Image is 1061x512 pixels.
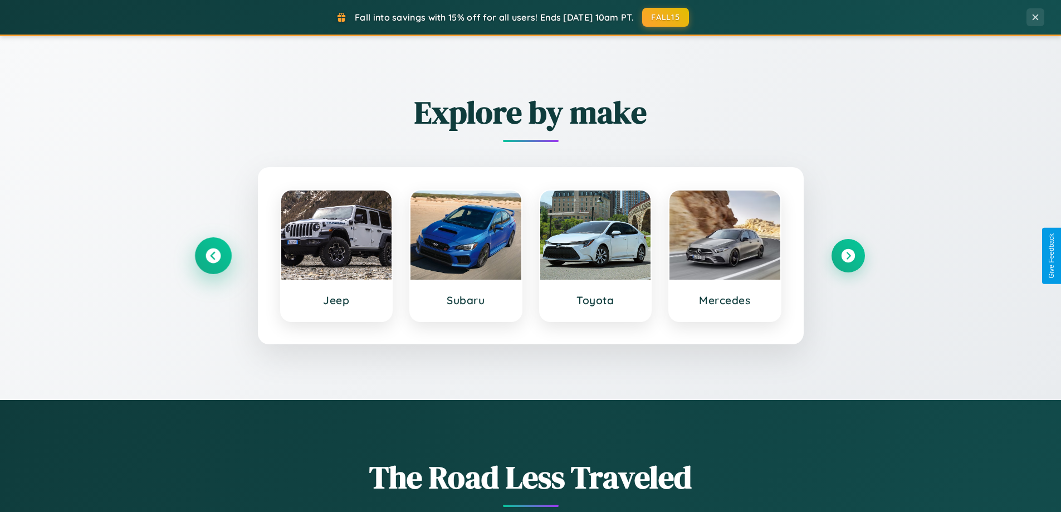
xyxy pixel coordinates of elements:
div: Give Feedback [1048,233,1055,279]
h1: The Road Less Traveled [197,456,865,499]
h3: Jeep [292,294,381,307]
h3: Mercedes [681,294,769,307]
span: Fall into savings with 15% off for all users! Ends [DATE] 10am PT. [355,12,634,23]
button: FALL15 [642,8,689,27]
h2: Explore by make [197,91,865,134]
h3: Subaru [422,294,510,307]
h3: Toyota [551,294,640,307]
